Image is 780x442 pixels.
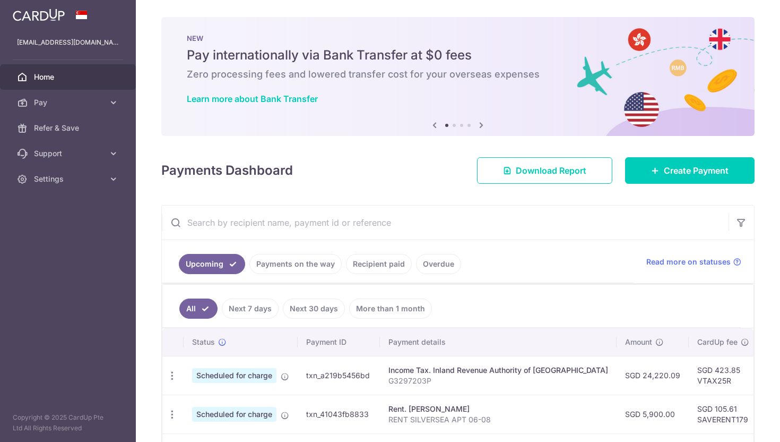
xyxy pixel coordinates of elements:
[161,17,755,136] img: Bank transfer banner
[697,337,738,347] span: CardUp fee
[646,257,741,267] a: Read more on statuses
[161,161,293,180] h4: Payments Dashboard
[388,376,608,386] p: G3297203P
[13,8,65,21] img: CardUp
[192,407,276,422] span: Scheduled for charge
[34,174,104,184] span: Settings
[349,299,432,319] a: More than 1 month
[617,395,689,433] td: SGD 5,900.00
[625,337,652,347] span: Amount
[192,337,215,347] span: Status
[380,328,617,356] th: Payment details
[187,93,318,104] a: Learn more about Bank Transfer
[187,68,729,81] h6: Zero processing fees and lowered transfer cost for your overseas expenses
[617,356,689,395] td: SGD 24,220.09
[298,328,380,356] th: Payment ID
[24,7,46,17] span: Help
[249,254,342,274] a: Payments on the way
[625,157,755,184] a: Create Payment
[179,299,218,319] a: All
[689,395,758,433] td: SGD 105.61 SAVERENT179
[34,97,104,108] span: Pay
[192,368,276,383] span: Scheduled for charge
[34,123,104,133] span: Refer & Save
[17,37,119,48] p: [EMAIL_ADDRESS][DOMAIN_NAME]
[646,257,731,267] span: Read more on statuses
[222,299,279,319] a: Next 7 days
[516,164,586,177] span: Download Report
[388,365,608,376] div: Income Tax. Inland Revenue Authority of [GEOGRAPHIC_DATA]
[283,299,345,319] a: Next 30 days
[346,254,412,274] a: Recipient paid
[187,34,729,42] p: NEW
[179,254,245,274] a: Upcoming
[162,206,729,240] input: Search by recipient name, payment id or reference
[477,157,612,184] a: Download Report
[298,395,380,433] td: txn_41043fb8833
[388,404,608,414] div: Rent. [PERSON_NAME]
[388,414,608,425] p: RENT SILVERSEA APT 06-08
[34,148,104,159] span: Support
[416,254,461,274] a: Overdue
[689,356,758,395] td: SGD 423.85 VTAX25R
[664,164,729,177] span: Create Payment
[298,356,380,395] td: txn_a219b5456bd
[187,47,729,64] h5: Pay internationally via Bank Transfer at $0 fees
[34,72,104,82] span: Home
